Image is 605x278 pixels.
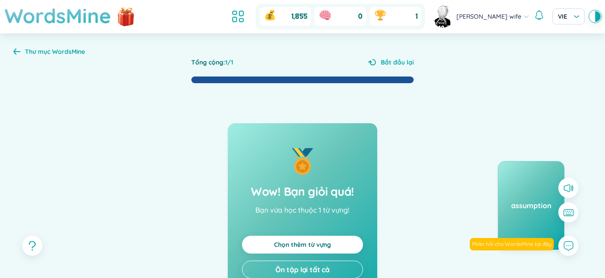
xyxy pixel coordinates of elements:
[225,58,233,66] span: 1 / 1
[432,5,454,28] img: avatar
[275,265,330,274] span: Ôn tập lại tất cả
[498,201,564,210] div: assumption
[52,48,85,56] b: WordsMine
[381,57,414,67] span: Bắt đầu lại
[368,57,414,67] button: Bắt đầu lại
[289,148,316,175] img: Good job!
[291,12,307,21] span: 1,855
[117,3,135,29] img: flashSalesIcon.a7f4f837.png
[358,12,363,21] span: 0
[242,236,363,254] button: Chọn thêm từ vựng
[27,240,38,251] span: question
[456,12,521,21] span: [PERSON_NAME] wife
[22,236,42,256] button: question
[251,184,354,200] h2: Wow! Bạn giỏi quá!
[255,205,349,214] p: Bạn vừa học thuộc 1 từ vựng!
[191,58,225,66] span: Tổng cộng :
[25,48,85,56] span: Thư mục
[415,12,418,21] span: 1
[13,48,85,56] a: Thư mục WordsMine
[432,5,456,28] a: avatar
[274,240,331,250] a: Chọn thêm từ vựng
[558,12,579,21] span: VIE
